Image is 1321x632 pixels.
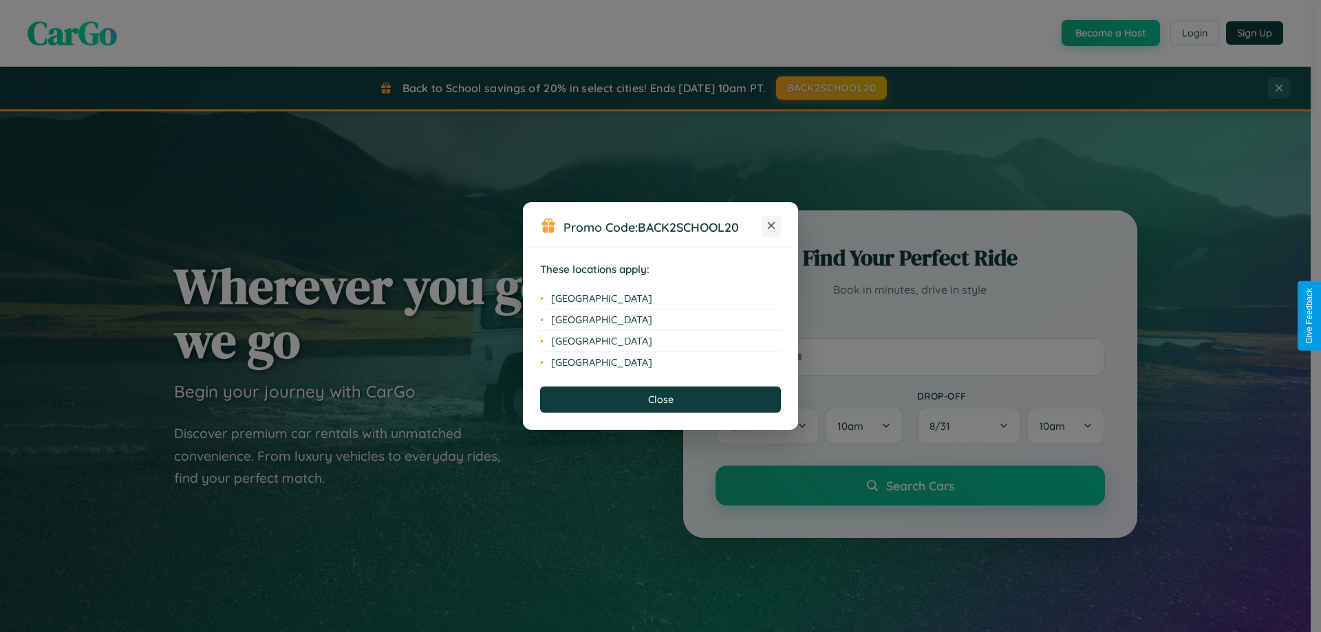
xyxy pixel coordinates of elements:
h3: Promo Code: [563,219,762,235]
strong: These locations apply: [540,263,649,276]
button: Close [540,386,781,413]
li: [GEOGRAPHIC_DATA] [540,352,781,373]
b: BACK2SCHOOL20 [638,219,739,235]
li: [GEOGRAPHIC_DATA] [540,309,781,331]
div: Give Feedback [1304,288,1314,344]
li: [GEOGRAPHIC_DATA] [540,331,781,352]
li: [GEOGRAPHIC_DATA] [540,288,781,309]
